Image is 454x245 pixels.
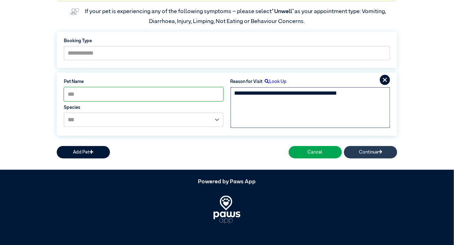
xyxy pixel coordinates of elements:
img: PawsApp [214,196,241,224]
label: If your pet is experiencing any of the following symptoms – please select as your appointment typ... [85,9,387,24]
span: “Unwell” [272,9,294,15]
img: vet [68,6,81,17]
button: Add Pet [57,146,110,158]
label: Look Up [263,78,287,85]
button: Continue [344,146,397,158]
label: Pet Name [64,78,223,85]
label: Reason for Visit [231,78,263,85]
h5: Powered by Paws App [57,179,397,185]
label: Species [64,104,223,111]
label: Booking Type [64,38,390,44]
button: Cancel [289,146,342,158]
